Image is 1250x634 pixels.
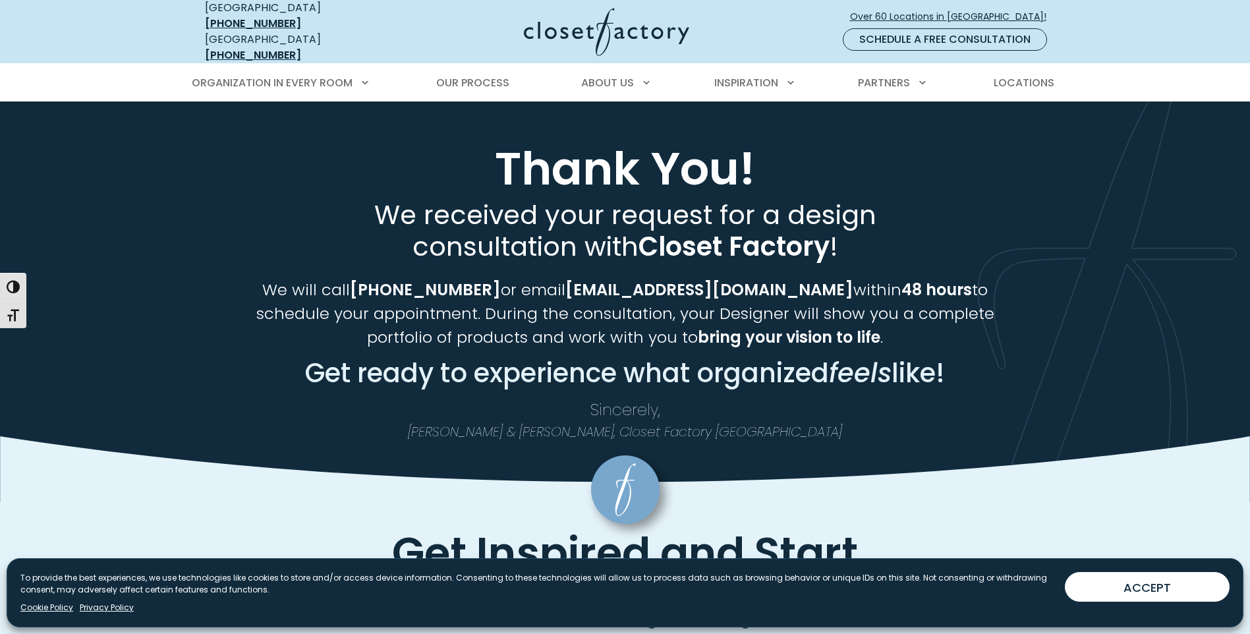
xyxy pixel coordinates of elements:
[350,279,501,301] strong: [PHONE_NUMBER]
[408,422,842,441] em: [PERSON_NAME] & [PERSON_NAME], Closet Factory [GEOGRAPHIC_DATA]
[994,75,1054,90] span: Locations
[80,602,134,614] a: Privacy Policy
[581,75,634,90] span: About Us
[714,75,778,90] span: Inspiration
[205,16,301,31] a: [PHONE_NUMBER]
[590,399,660,420] span: Sincerely,
[436,75,509,90] span: Our Process
[829,355,892,391] em: feels
[205,32,396,63] div: [GEOGRAPHIC_DATA]
[305,355,945,391] span: Get ready to experience what organized like!
[849,5,1058,28] a: Over 60 Locations in [GEOGRAPHIC_DATA]!
[850,10,1057,24] span: Over 60 Locations in [GEOGRAPHIC_DATA]!
[858,75,910,90] span: Partners
[1065,572,1230,602] button: ACCEPT
[20,602,73,614] a: Cookie Policy
[524,8,689,56] img: Closet Factory Logo
[202,144,1048,194] h1: Thank You!
[698,326,880,348] strong: bring your vision to life
[565,279,853,301] strong: [EMAIL_ADDRESS][DOMAIN_NAME]
[192,75,353,90] span: Organization in Every Room
[183,65,1068,101] nav: Primary Menu
[475,554,776,630] span: Dreaming Big
[20,572,1054,596] p: To provide the best experiences, we use technologies like cookies to store and/or access device i...
[901,279,972,301] strong: 48 hours
[374,196,876,265] span: We received your request for a design consultation with !
[392,523,858,582] span: Get Inspired and Start
[256,279,994,348] span: We will call or email within to schedule your appointment. During the consultation, your Designer...
[205,47,301,63] a: [PHONE_NUMBER]
[639,228,830,265] strong: Closet Factory
[843,28,1047,51] a: Schedule a Free Consultation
